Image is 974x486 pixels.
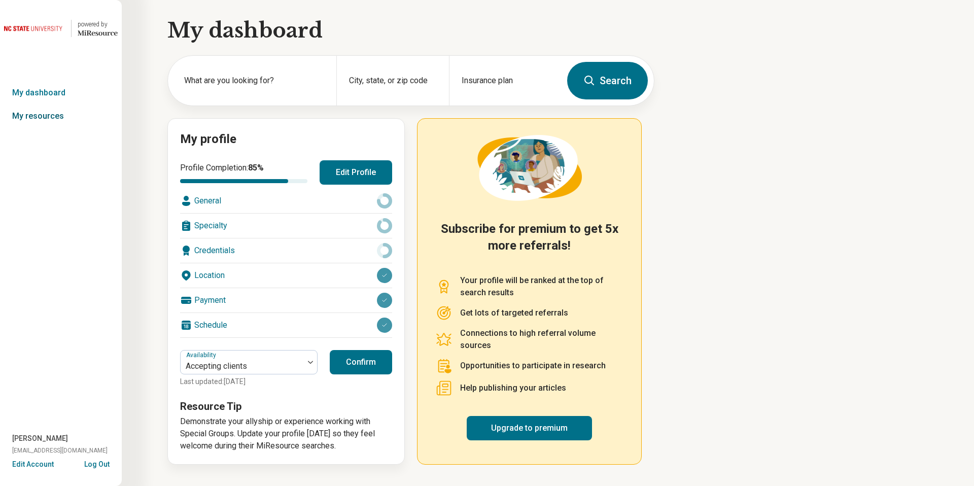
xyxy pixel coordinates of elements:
p: Last updated: [DATE] [180,376,318,387]
button: Confirm [330,350,392,374]
span: [EMAIL_ADDRESS][DOMAIN_NAME] [12,446,108,455]
h2: Subscribe for premium to get 5x more referrals! [436,221,623,262]
div: Specialty [180,214,392,238]
div: Profile Completion: [180,162,307,183]
p: Help publishing your articles [460,382,566,394]
div: powered by [78,20,118,29]
p: Get lots of targeted referrals [460,307,568,319]
h3: Resource Tip [180,399,392,413]
button: Log Out [84,459,110,467]
a: Upgrade to premium [467,416,592,440]
label: What are you looking for? [184,75,324,87]
p: Opportunities to participate in research [460,360,606,372]
span: [PERSON_NAME] [12,433,68,444]
button: Edit Account [12,459,54,470]
h2: My profile [180,131,392,148]
label: Availability [186,352,218,359]
div: Payment [180,288,392,313]
h1: My dashboard [167,16,654,45]
div: Credentials [180,238,392,263]
div: General [180,189,392,213]
img: North Carolina State University [4,16,65,41]
p: Connections to high referral volume sources [460,327,623,352]
p: Demonstrate your allyship or experience working with Special Groups. Update your profile [DATE] s... [180,415,392,452]
button: Edit Profile [320,160,392,185]
div: Location [180,263,392,288]
a: North Carolina State University powered by [4,16,118,41]
div: Schedule [180,313,392,337]
span: 85 % [248,163,264,172]
p: Your profile will be ranked at the top of search results [460,274,623,299]
button: Search [567,62,648,99]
